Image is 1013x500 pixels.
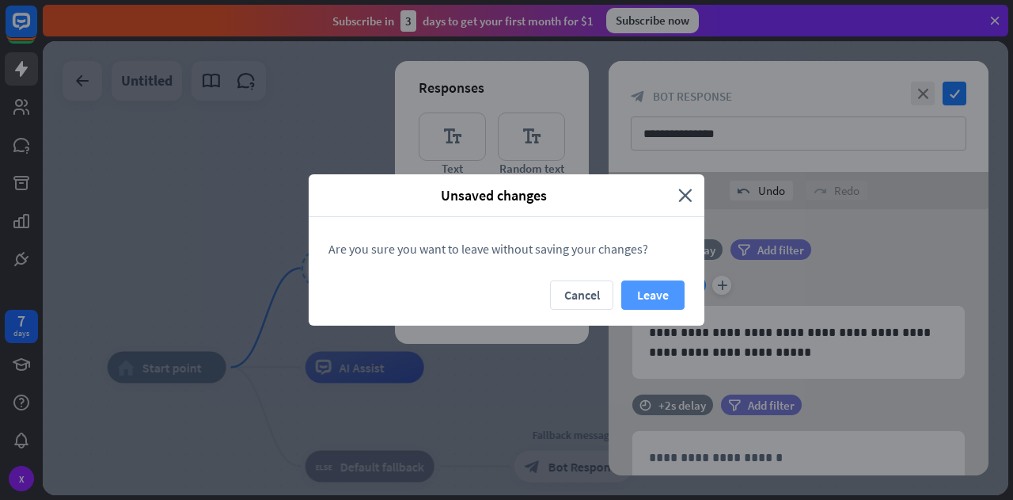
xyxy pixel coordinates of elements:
button: Open LiveChat chat widget [13,6,60,54]
span: Are you sure you want to leave without saving your changes? [328,241,648,257]
span: Unsaved changes [321,186,666,204]
button: Cancel [550,281,613,310]
i: close [678,186,692,204]
button: Leave [621,281,685,310]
